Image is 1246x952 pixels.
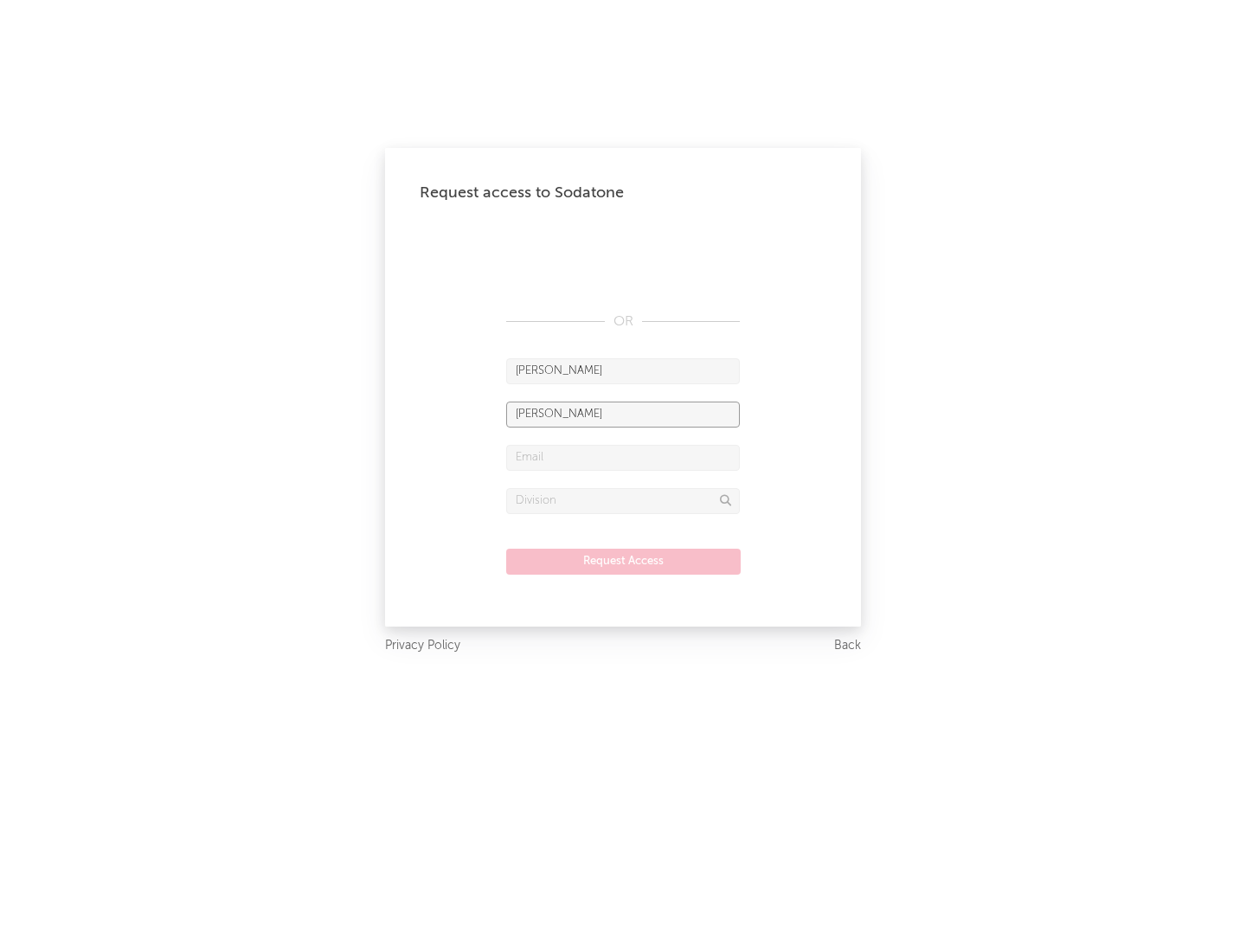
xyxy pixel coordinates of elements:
[506,312,740,332] div: OR
[506,358,740,384] input: First Name
[506,402,740,428] input: Last Name
[385,635,460,657] a: Privacy Policy
[834,635,861,657] a: Back
[506,549,741,575] button: Request Access
[506,445,740,471] input: Email
[420,183,826,203] div: Request access to Sodatone
[506,488,740,514] input: Division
